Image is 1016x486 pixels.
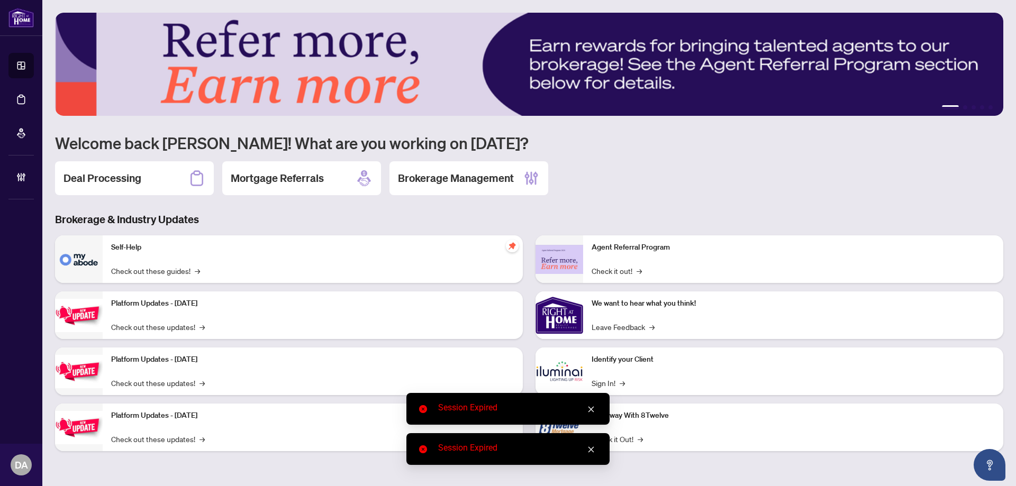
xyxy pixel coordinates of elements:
[419,445,427,453] span: close-circle
[592,354,995,365] p: Identify your Client
[195,265,200,277] span: →
[587,406,595,413] span: close
[438,442,597,454] div: Session Expired
[111,354,514,365] p: Platform Updates - [DATE]
[15,457,28,472] span: DA
[55,133,1003,153] h1: Welcome back [PERSON_NAME]! What are you working on [DATE]?
[592,265,642,277] a: Check it out!→
[592,242,995,253] p: Agent Referral Program
[111,410,514,421] p: Platform Updates - [DATE]
[55,13,1003,116] img: Slide 0
[111,321,205,333] a: Check out these updates!→
[8,8,34,27] img: logo
[592,298,995,309] p: We want to hear what you think!
[972,105,976,109] button: 3
[63,171,141,186] h2: Deal Processing
[638,433,643,445] span: →
[55,212,1003,227] h3: Brokerage & Industry Updates
[111,298,514,309] p: Platform Updates - [DATE]
[536,245,583,274] img: Agent Referral Program
[111,242,514,253] p: Self-Help
[55,299,103,332] img: Platform Updates - July 21, 2025
[199,377,205,389] span: →
[231,171,324,186] h2: Mortgage Referrals
[199,433,205,445] span: →
[55,411,103,444] img: Platform Updates - June 23, 2025
[419,405,427,413] span: close-circle
[55,355,103,388] img: Platform Updates - July 8, 2025
[536,347,583,395] img: Identify your Client
[536,291,583,339] img: We want to hear what you think!
[592,433,643,445] a: Check it Out!→
[649,321,655,333] span: →
[592,410,995,421] p: Sail Away With 8Twelve
[620,377,625,389] span: →
[963,105,967,109] button: 2
[974,449,1005,481] button: Open asap
[438,401,597,414] div: Session Expired
[980,105,984,109] button: 4
[506,240,519,252] span: pushpin
[585,404,597,415] a: Close
[988,105,993,109] button: 5
[111,265,200,277] a: Check out these guides!→
[111,377,205,389] a: Check out these updates!→
[592,321,655,333] a: Leave Feedback→
[398,171,514,186] h2: Brokerage Management
[55,235,103,283] img: Self-Help
[585,444,597,455] a: Close
[587,446,595,453] span: close
[637,265,642,277] span: →
[199,321,205,333] span: →
[942,105,959,109] button: 1
[592,377,625,389] a: Sign In!→
[111,433,205,445] a: Check out these updates!→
